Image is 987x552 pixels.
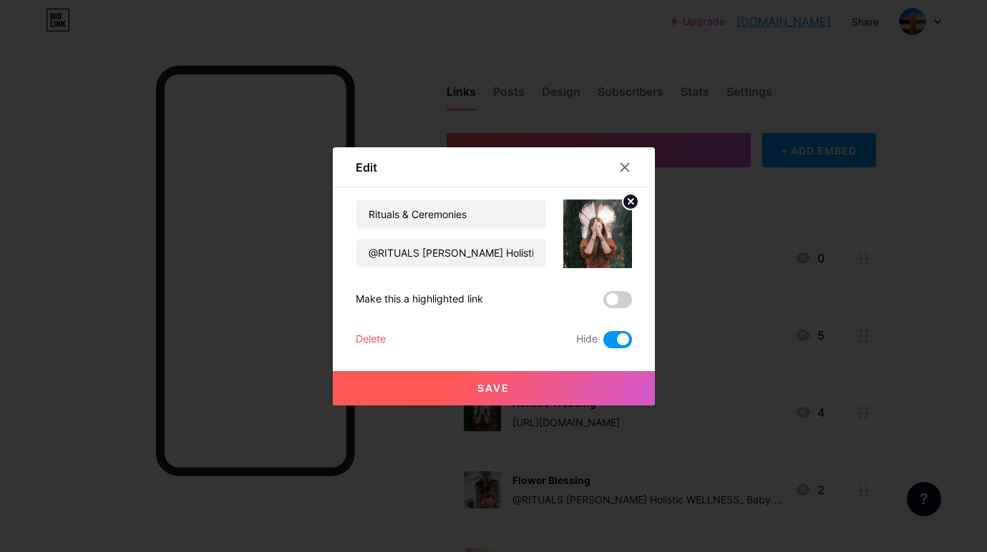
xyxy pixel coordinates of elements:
div: Edit [356,159,377,176]
div: Make this a highlighted link [356,291,483,308]
input: Title [356,200,545,229]
img: link_thumbnail [563,199,632,268]
div: Delete [356,331,386,348]
button: Save [333,371,655,405]
input: URL [356,239,545,267]
span: Hide [576,331,598,348]
span: Save [477,382,510,394]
